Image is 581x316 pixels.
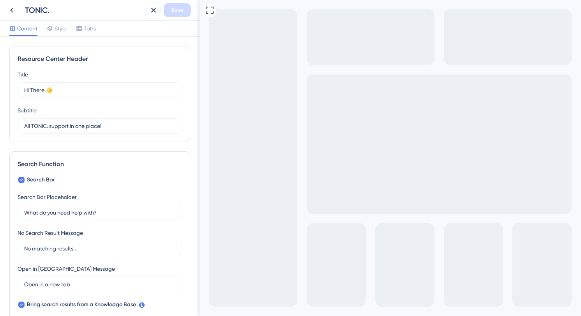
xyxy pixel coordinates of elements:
div: Open in [GEOGRAPHIC_DATA] Message [18,264,115,273]
span: Save [171,5,184,15]
span: Resource Center [18,2,66,11]
span: Style [55,24,67,33]
div: Resource Center Header [18,54,182,64]
span: Tabs [84,24,96,33]
div: Search Function [18,160,182,169]
input: No matching results... [24,244,175,253]
input: Open in a new tab [24,280,175,289]
span: Search Bar [27,175,55,185]
div: Subtitle [18,106,37,115]
div: Search Bar Placeholder [18,192,77,202]
div: No Search Result Message [18,228,83,238]
input: What do you need help with? [24,208,175,217]
span: Bring search results from a Knowledge Base [27,300,136,309]
div: 3 [71,4,74,10]
input: Description [24,122,175,130]
button: Save [164,3,191,17]
span: Content [17,24,37,33]
div: Title [18,70,28,79]
input: Title [24,86,175,94]
div: TONIC. [25,5,143,16]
